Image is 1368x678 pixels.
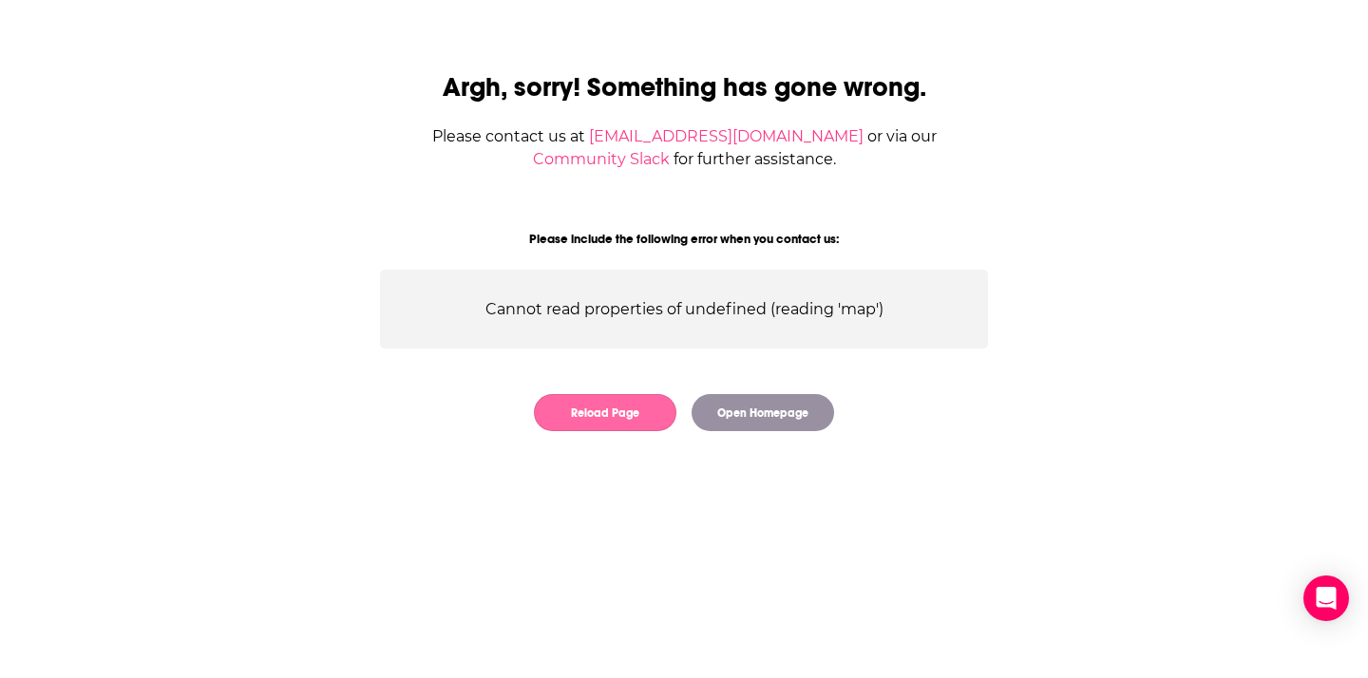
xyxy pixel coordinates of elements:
[380,270,988,348] div: Cannot read properties of undefined (reading 'map')
[1303,575,1349,621] div: Open Intercom Messenger
[533,150,670,168] a: Community Slack
[380,232,988,247] div: Please include the following error when you contact us:
[534,394,676,431] button: Reload Page
[692,394,834,431] button: Open Homepage
[589,127,864,145] a: [EMAIL_ADDRESS][DOMAIN_NAME]
[380,125,988,171] div: Please contact us at or via our for further assistance.
[380,71,988,104] h2: Argh, sorry! Something has gone wrong.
